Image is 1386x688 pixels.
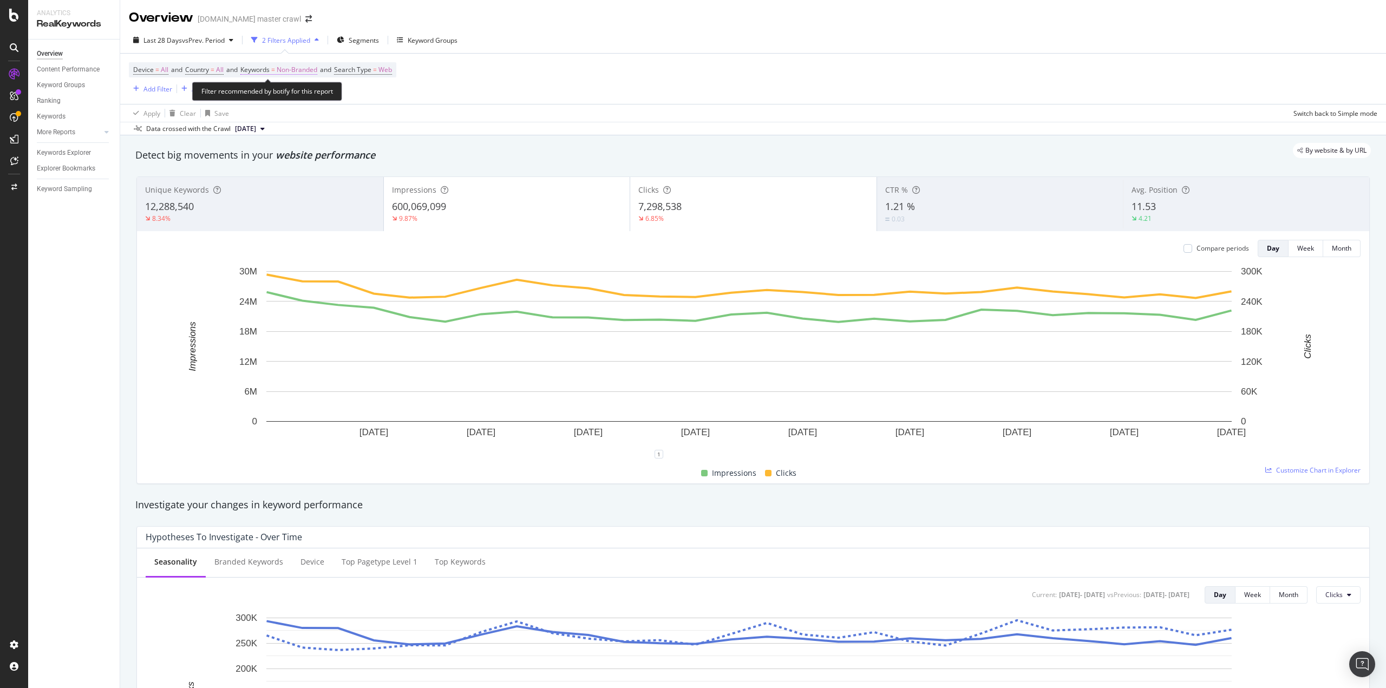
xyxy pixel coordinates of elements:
span: and [320,65,331,74]
span: Impressions [712,467,756,480]
div: Explorer Bookmarks [37,163,95,174]
a: Keyword Groups [37,80,112,91]
span: Country [185,65,209,74]
span: = [373,65,377,74]
div: More Reports [37,127,75,138]
div: [DATE] - [DATE] [1143,590,1189,599]
span: = [155,65,159,74]
div: Keyword Sampling [37,184,92,195]
span: Impressions [392,185,436,195]
div: Device [300,556,324,567]
text: [DATE] [895,427,925,437]
span: Web [378,62,392,77]
text: Impressions [187,322,198,371]
div: Week [1244,590,1261,599]
div: 6.85% [645,214,664,223]
div: Investigate your changes in keyword performance [135,498,1371,512]
button: Switch back to Simple mode [1289,104,1377,122]
svg: A chart. [146,266,1352,454]
span: All [161,62,168,77]
span: and [226,65,238,74]
span: Device [133,65,154,74]
span: = [211,65,214,74]
text: 6M [244,386,257,397]
text: [DATE] [1110,427,1139,437]
a: Keyword Sampling [37,184,112,195]
div: Add Filter [143,84,172,94]
div: vs Previous : [1107,590,1141,599]
div: 9.87% [399,214,417,223]
text: 120K [1241,357,1263,367]
text: Clicks [1303,334,1313,359]
button: Clear [165,104,196,122]
div: Compare periods [1197,244,1249,253]
button: Last 28 DaysvsPrev. Period [129,31,238,49]
div: Save [214,109,229,118]
div: Ranking [37,95,61,107]
button: Segments [332,31,383,49]
div: Content Performance [37,64,100,75]
text: 18M [239,326,257,337]
button: Keyword Groups [393,31,462,49]
span: Keywords [240,65,270,74]
text: 250K [236,638,257,648]
div: 8.34% [152,214,171,223]
a: Explorer Bookmarks [37,163,112,174]
span: 12,288,540 [145,200,194,213]
div: 2 Filters Applied [262,36,310,45]
text: 300K [236,613,257,623]
span: 600,069,099 [392,200,446,213]
div: Apply [143,109,160,118]
span: Unique Keywords [145,185,209,195]
button: Month [1323,240,1361,257]
button: Save [201,104,229,122]
div: Overview [129,9,193,27]
img: Equal [885,218,890,221]
text: [DATE] [359,427,389,437]
span: 2025 Sep. 29th [235,124,256,134]
div: Open Intercom Messenger [1349,651,1375,677]
div: Top Keywords [435,556,486,567]
text: [DATE] [467,427,496,437]
div: Keyword Groups [37,80,85,91]
button: Add Filter [129,82,172,95]
button: Add Filter Group [177,82,241,95]
span: Segments [349,36,379,45]
button: Month [1270,586,1307,604]
div: arrow-right-arrow-left [305,15,312,23]
span: vs Prev. Period [182,36,225,45]
button: Week [1289,240,1323,257]
text: [DATE] [681,427,710,437]
div: Day [1267,244,1279,253]
span: and [171,65,182,74]
div: Hypotheses to Investigate - Over Time [146,532,302,542]
text: [DATE] [1217,427,1246,437]
div: 1 [655,450,663,458]
div: 4.21 [1139,214,1152,223]
div: Keyword Groups [408,36,457,45]
text: [DATE] [788,427,818,437]
span: All [216,62,224,77]
text: 0 [1241,416,1246,427]
button: Clicks [1316,586,1361,604]
div: Analytics [37,9,111,18]
span: Clicks [1325,590,1343,599]
a: More Reports [37,127,101,138]
div: Week [1297,244,1314,253]
span: 1.21 % [885,200,915,213]
div: Top pagetype Level 1 [342,556,417,567]
button: Day [1205,586,1235,604]
div: Clear [180,109,196,118]
text: [DATE] [1003,427,1032,437]
div: Keywords Explorer [37,147,91,159]
span: Non-Branded [277,62,317,77]
div: RealKeywords [37,18,111,30]
div: Branded Keywords [214,556,283,567]
button: Week [1235,586,1270,604]
div: 0.03 [892,214,905,224]
div: Day [1214,590,1226,599]
div: Keywords [37,111,66,122]
a: Overview [37,48,112,60]
div: Month [1279,590,1298,599]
